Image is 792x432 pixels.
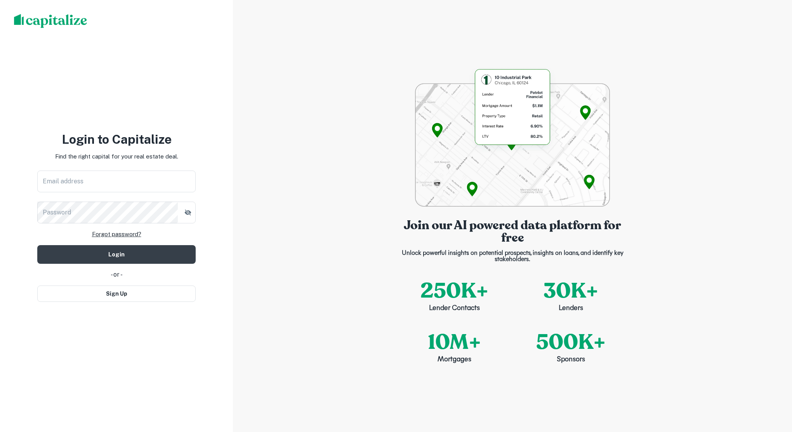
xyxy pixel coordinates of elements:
[14,14,87,28] img: capitalize-logo.png
[544,275,598,307] p: 30K+
[37,130,196,149] h3: Login to Capitalize
[559,303,583,314] p: Lenders
[536,326,606,358] p: 500K+
[415,67,610,207] img: login-bg
[429,303,480,314] p: Lender Contacts
[37,270,196,279] div: - or -
[55,152,178,161] p: Find the right capital for your real estate deal.
[37,286,196,302] button: Sign Up
[396,219,629,244] p: Join our AI powered data platform for free
[396,250,629,263] p: Unlock powerful insights on potential prospects, insights on loans, and identify key stakeholders.
[438,355,471,365] p: Mortgages
[420,275,488,307] p: 250K+
[37,245,196,264] button: Login
[92,230,141,239] a: Forgot password?
[428,326,481,358] p: 10M+
[557,355,585,365] p: Sponsors
[753,370,792,407] iframe: Chat Widget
